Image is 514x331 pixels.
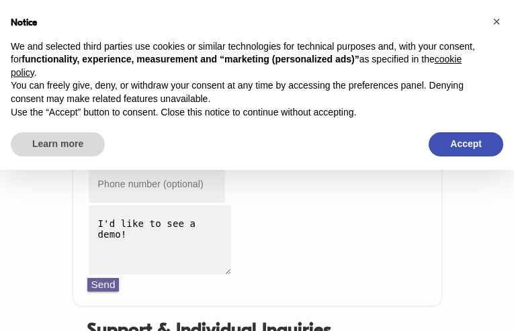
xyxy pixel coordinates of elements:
[11,132,105,156] button: Learn more
[87,164,226,203] input: Phone number (optional)
[87,278,120,291] button: Send
[11,79,482,105] p: You can freely give, deny, or withdraw your consent at any time by accessing the preferences pane...
[486,11,507,32] button: Close this notice
[492,14,501,29] span: ×
[11,54,462,78] a: cookie policy
[22,54,359,64] strong: functionality, experience, measurement and “marketing (personalized ads)”
[11,106,482,120] p: Use the “Accept” button to consent. Close this notice to continue without accepting.
[11,16,482,30] h2: Notice
[87,204,232,276] textarea: I'd like to see a demo!
[11,40,482,80] p: We and selected third parties use cookies or similar technologies for technical purposes and, wit...
[429,132,503,156] button: Accept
